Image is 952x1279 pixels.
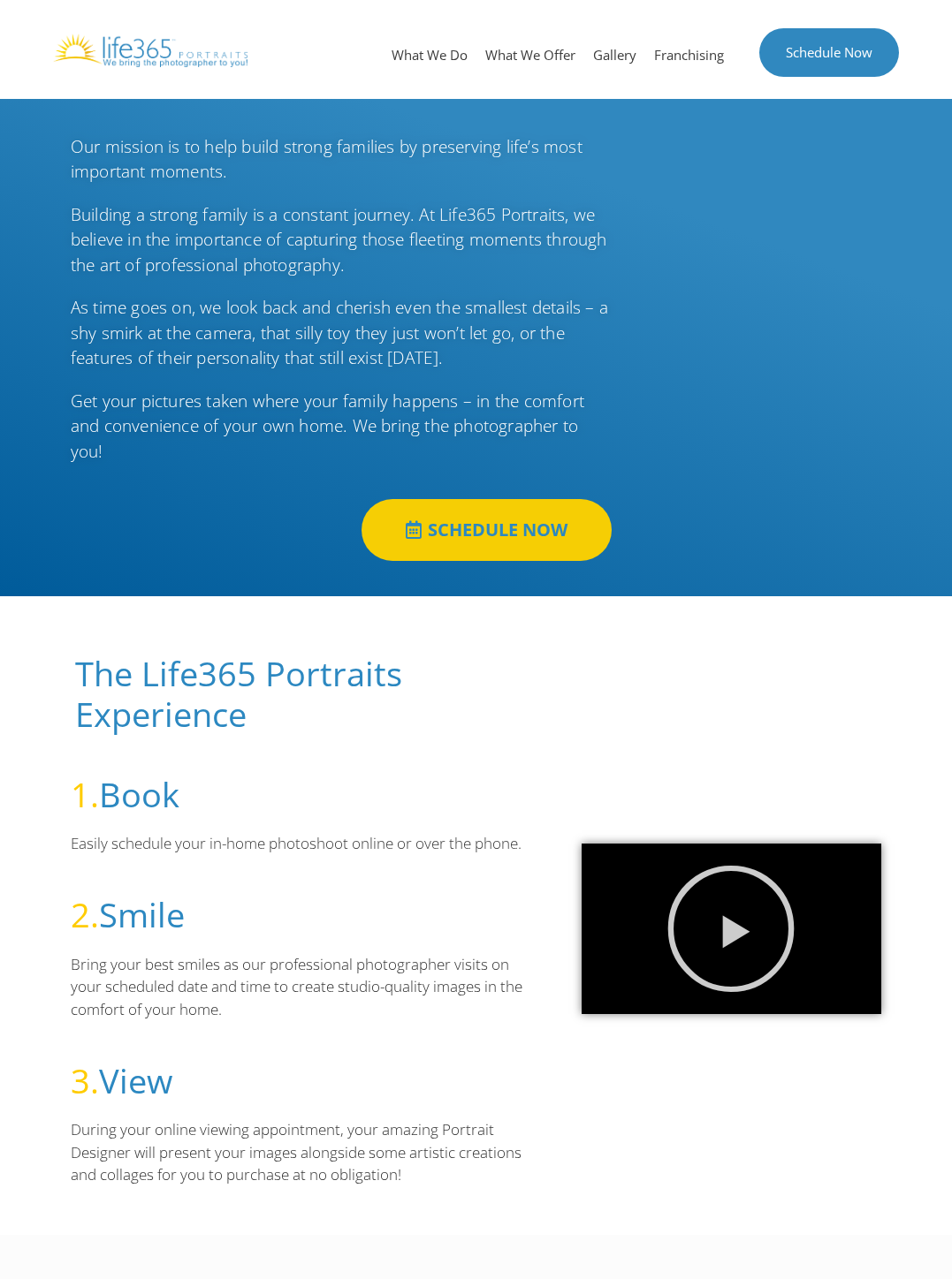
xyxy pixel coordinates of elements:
[71,135,583,184] span: Our mission is to help build strong families by preserving life’s most important moments.
[476,28,584,81] a: What We Offer
[362,499,612,561] a: SCHEDULE NOW
[584,28,645,81] a: Gallery
[99,1057,172,1103] a: View
[75,650,402,737] span: The Life365 Portraits Experience
[71,203,607,276] span: Building a strong family is a constant journey. At Life365 Portraits, we believe in the importanc...
[645,28,733,81] a: Franchising
[99,771,179,817] a: Book
[383,28,476,81] a: What We Do
[71,832,529,855] p: Easily schedule your in-home photoshoot online or over the phone.
[53,34,248,67] img: Life365
[71,771,99,817] span: 1.
[99,891,185,937] a: Smile
[71,1119,525,1184] span: During your online viewing appointment, your amazing Portrait Designer will present your images a...
[71,891,99,937] span: 2.
[666,863,798,995] div: Play Video
[71,390,584,463] span: Get your pictures taken where your family happens – in the comfort and convenience of your own ho...
[71,1057,99,1103] span: 3.
[759,28,899,77] a: Schedule Now
[71,954,526,1019] span: Bring your best smiles as our professional photographer visits on your scheduled date and time to...
[428,521,567,539] span: SCHEDULE NOW
[71,296,608,369] span: As time goes on, we look back and cherish even the smallest details – a shy smirk at the camera, ...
